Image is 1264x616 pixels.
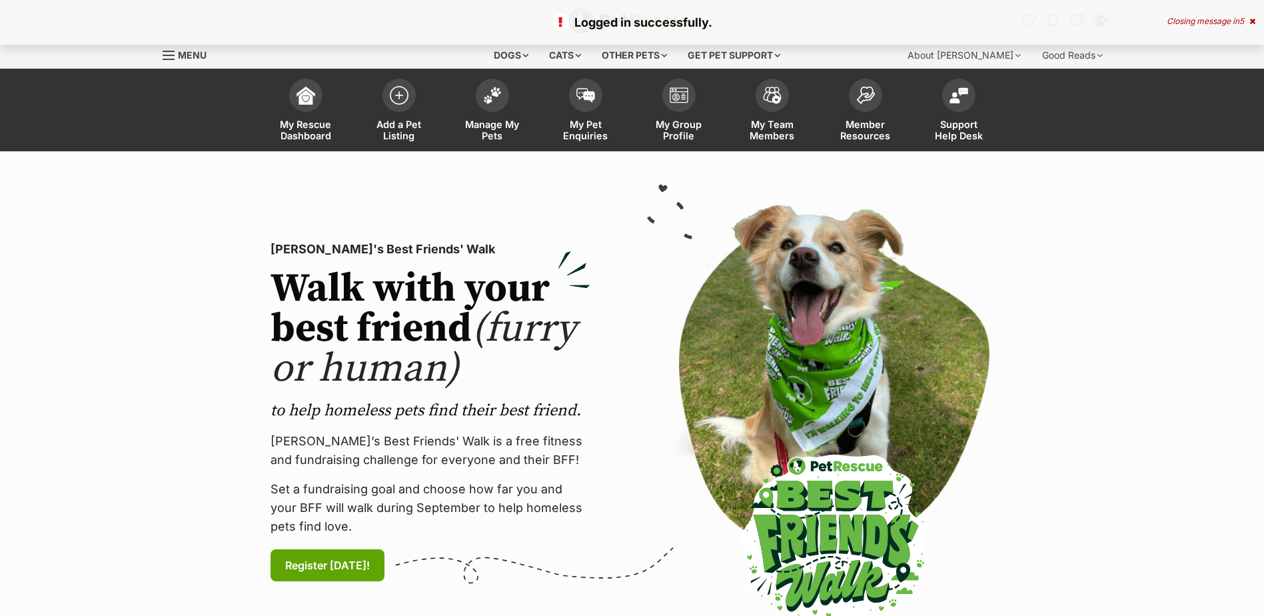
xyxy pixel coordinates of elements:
[271,480,590,536] p: Set a fundraising goal and choose how far you and your BFF will walk during September to help hom...
[271,304,576,394] span: (furry or human)
[678,42,790,69] div: Get pet support
[271,269,590,389] h2: Walk with your best friend
[856,86,875,104] img: member-resources-icon-8e73f808a243e03378d46382f2149f9095a855e16c252ad45f914b54edf8863c.svg
[276,119,336,141] span: My Rescue Dashboard
[297,86,315,105] img: dashboard-icon-eb2f2d2d3e046f16d808141f083e7271f6b2e854fb5c12c21221c1fb7104beca.svg
[742,119,802,141] span: My Team Members
[271,400,590,421] p: to help homeless pets find their best friend.
[539,72,632,151] a: My Pet Enquiries
[390,86,408,105] img: add-pet-listing-icon-0afa8454b4691262ce3f59096e99ab1cd57d4a30225e0717b998d2c9b9846f56.svg
[352,72,446,151] a: Add a Pet Listing
[369,119,429,141] span: Add a Pet Listing
[484,42,538,69] div: Dogs
[271,549,384,581] a: Register [DATE]!
[763,87,782,104] img: team-members-icon-5396bd8760b3fe7c0b43da4ab00e1e3bb1a5d9ba89233759b79545d2d3fc5d0d.svg
[462,119,522,141] span: Manage My Pets
[726,72,819,151] a: My Team Members
[592,42,676,69] div: Other pets
[819,72,912,151] a: Member Resources
[949,87,968,103] img: help-desk-icon-fdf02630f3aa405de69fd3d07c3f3aa587a6932b1a1747fa1d2bba05be0121f9.svg
[540,42,590,69] div: Cats
[271,432,590,469] p: [PERSON_NAME]’s Best Friends' Walk is a free fitness and fundraising challenge for everyone and t...
[912,72,1005,151] a: Support Help Desk
[163,42,216,66] a: Menu
[483,87,502,104] img: manage-my-pets-icon-02211641906a0b7f246fdf0571729dbe1e7629f14944591b6c1af311fb30b64b.svg
[649,119,709,141] span: My Group Profile
[178,49,207,61] span: Menu
[576,88,595,103] img: pet-enquiries-icon-7e3ad2cf08bfb03b45e93fb7055b45f3efa6380592205ae92323e6603595dc1f.svg
[898,42,1030,69] div: About [PERSON_NAME]
[285,557,370,573] span: Register [DATE]!
[446,72,539,151] a: Manage My Pets
[632,72,726,151] a: My Group Profile
[929,119,989,141] span: Support Help Desk
[836,119,896,141] span: Member Resources
[670,87,688,103] img: group-profile-icon-3fa3cf56718a62981997c0bc7e787c4b2cf8bcc04b72c1350f741eb67cf2f40e.svg
[271,240,590,259] p: [PERSON_NAME]'s Best Friends' Walk
[556,119,616,141] span: My Pet Enquiries
[1033,42,1112,69] div: Good Reads
[259,72,352,151] a: My Rescue Dashboard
